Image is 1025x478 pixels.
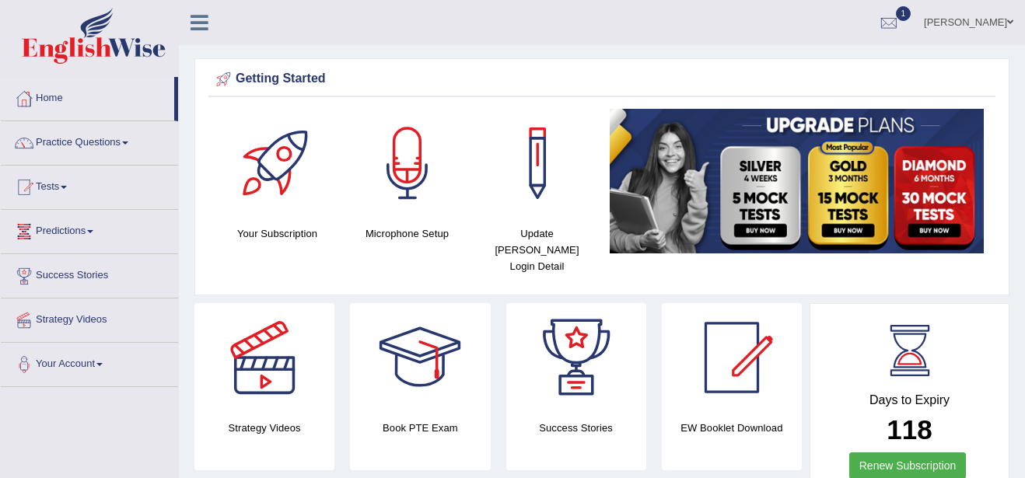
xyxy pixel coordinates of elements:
[1,210,178,249] a: Predictions
[887,414,932,445] b: 118
[827,393,992,407] h4: Days to Expiry
[662,420,802,436] h4: EW Booklet Download
[1,77,174,116] a: Home
[480,225,594,274] h4: Update [PERSON_NAME] Login Detail
[1,343,178,382] a: Your Account
[220,225,334,242] h4: Your Subscription
[1,121,178,160] a: Practice Questions
[506,420,646,436] h4: Success Stories
[212,68,992,91] div: Getting Started
[1,254,178,293] a: Success Stories
[896,6,911,21] span: 1
[194,420,334,436] h4: Strategy Videos
[1,298,178,337] a: Strategy Videos
[350,225,464,242] h4: Microphone Setup
[610,109,984,253] img: small5.jpg
[1,166,178,204] a: Tests
[350,420,490,436] h4: Book PTE Exam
